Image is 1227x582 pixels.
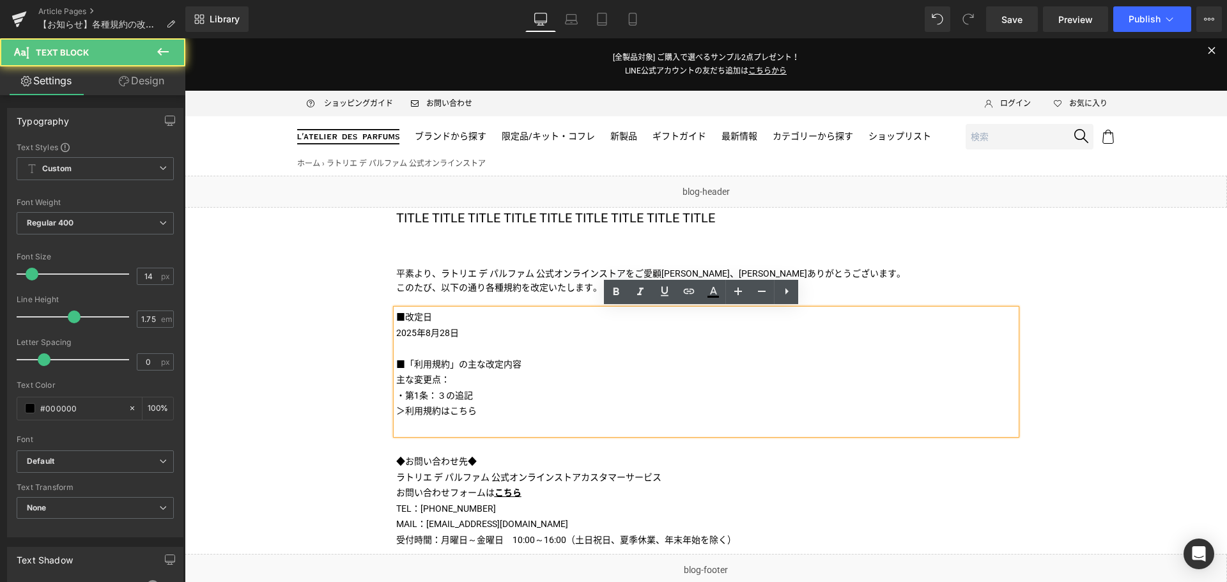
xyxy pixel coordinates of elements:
[17,435,174,444] div: Font
[139,59,208,72] span: ショッピングガイド
[1196,6,1222,32] button: More
[1129,14,1161,24] span: Publish
[212,349,831,365] p: ・第1条：３の追記
[212,318,831,334] p: ■「利用規約」の主な改定内容​
[212,169,831,190] p: TITLE TITLE TITLE TITLE TITLE TITLE TITLE TITLE TITLE
[792,59,846,72] a: ログイン
[925,6,950,32] button: Undo
[95,66,188,95] a: Design
[137,121,140,130] span: ›
[161,315,172,323] span: em
[1113,6,1191,32] button: Publish
[38,19,161,29] span: 【お知らせ】各種規約の改定について
[212,228,831,242] p: 平素より、ラトリエ デ パルファム 公式オンラインストアをご愛顧[PERSON_NAME]、[PERSON_NAME]ありがとうございます。
[468,88,521,110] a: ギフトガイド
[42,164,72,174] b: Custom
[226,62,234,68] img: Icon_Email.svg
[869,61,877,69] img: Icon_Heart_Empty.svg
[317,88,410,110] a: 限定品/キット・コフレ
[800,59,808,72] img: Icon_User.svg
[27,456,54,467] i: Default
[588,88,668,110] a: カテゴリーから探す
[1043,6,1108,32] a: Preview
[112,91,215,106] img: ラトリエ デ パルファム 公式オンラインストア
[230,88,302,110] a: ブランドから探す
[38,6,185,17] a: Article Pages
[426,88,452,110] a: 新製品
[212,333,831,349] p: 主な変更点：
[17,198,174,207] div: Font Weight
[212,447,831,463] p: お問い合わせフォームは
[212,418,292,428] span: ◆お問い合わせ先◆
[587,6,617,32] a: Tablet
[40,401,122,415] input: Color
[17,548,73,565] div: Text Shadow
[212,365,831,381] p: ＞利用規約はこちら
[212,494,831,510] p: 受付時間：月曜日～金曜日 10:00～16:00（土日祝日、夏季休業、年末年始を除く）
[13,13,1030,26] p: [全製品対象] ご購入で選べるサンプル2点プレゼント！
[1058,13,1093,26] span: Preview
[161,272,172,280] span: px
[212,463,831,479] p: TEL：[PHONE_NUMBER]
[212,478,831,494] p: MAIL：[EMAIL_ADDRESS][DOMAIN_NAME]
[212,431,831,447] p: ラトリエ デ パルファム 公式オンラインストアカスタマーサービス
[112,121,135,130] a: ホーム
[537,88,573,110] a: 最新情報
[219,59,288,72] a: お問い合わせ
[36,47,89,57] span: Text Block
[1001,13,1022,26] span: Save
[120,59,132,71] img: Icon_ShoppingGuide.svg
[185,6,249,32] a: New Library
[781,86,909,112] input: 検索
[112,59,208,72] a: ショッピングガイド
[955,6,981,32] button: Redo
[212,287,831,318] p: 2025年8月28日
[210,13,240,25] span: Library
[684,88,746,110] a: ショップリスト
[17,252,174,261] div: Font Size
[525,6,556,32] a: Desktop
[112,119,301,132] nav: breadcrumbs
[17,142,174,152] div: Text Styles
[142,121,301,130] span: ラトリエ デ パルファム 公式オンラインストア
[212,242,831,256] p: このたび、以下の通り各種規約を改定いたします。
[916,91,930,105] img: Icon_Cart.svg
[17,381,174,390] div: Text Color
[13,26,1030,40] p: LINE公式アカウントの友だち追加は
[17,338,174,347] div: Letter Spacing
[27,503,47,512] b: None
[617,6,648,32] a: Mobile
[310,449,337,459] a: こちら
[1184,539,1214,569] div: Open Intercom Messenger
[884,59,923,72] span: お気に入り
[815,59,846,72] span: ログイン
[556,6,587,32] a: Laptop
[27,218,74,227] b: Regular 400
[242,59,288,72] span: お問い合わせ
[161,358,172,366] span: px
[17,295,174,304] div: Line Height
[17,109,69,126] div: Typography
[17,483,174,492] div: Text Transform
[890,91,904,105] img: Icon_Search.svg
[212,271,831,287] p: ■改定日
[143,397,173,420] div: %
[564,28,602,37] a: こちらから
